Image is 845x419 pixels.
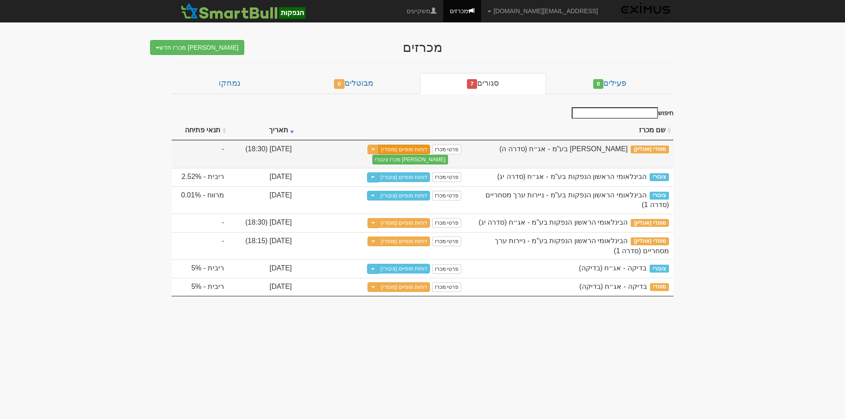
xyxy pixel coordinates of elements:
[495,237,669,255] span: הבינלאומי הראשון הנפקות בע"מ - ניירות ערך מסחריים (סדרה 1)
[500,145,628,153] span: מיכמן מימון בע"מ - אג״ח (סדרה ה)
[466,121,673,140] th: שם מכרז : activate to sort column ascending
[378,282,430,292] a: דוחות סופיים (מוסדי)
[631,219,669,227] span: מוסדי (אונליין)
[432,172,461,182] a: פרטי מכרז
[372,155,448,164] button: [PERSON_NAME] מכרז ציבורי
[479,219,628,226] span: הבינלאומי הראשון הנפקות בע"מ - אג״ח (סדרה יג)
[287,73,420,94] a: מבוטלים
[378,218,430,228] a: דוחות סופיים (מוסדי)
[172,186,228,214] td: מרווח - 0.01%
[546,73,673,94] a: פעילים
[172,214,228,232] td: -
[172,140,228,168] td: -
[228,186,296,214] td: [DATE]
[467,79,478,89] span: 7
[579,283,647,290] span: בדיקה - אג״ח (בדיקה)
[172,168,228,186] td: ריבית - 2.52%
[432,282,461,292] a: פרטי מכרז
[228,232,296,260] td: [DATE] (18:15)
[378,172,430,182] a: דוחות סופיים (ציבורי)
[378,145,430,154] a: דוחות סופיים (מוסדי)
[334,79,345,89] span: 0
[172,121,228,140] th: תנאי פתיחה : activate to sort column ascending
[650,173,669,181] span: ציבורי
[572,107,658,119] input: חיפוש
[569,107,673,119] label: חיפוש
[150,40,244,55] button: [PERSON_NAME] מכרז חדש
[485,191,669,209] span: הבינלאומי הראשון הנפקות בע"מ - ניירות ערך מסחריים (סדרה 1)
[172,232,228,260] td: -
[432,191,461,200] a: פרטי מכרז
[251,40,594,55] div: מכרזים
[378,237,430,246] a: דוחות סופיים (מוסדי)
[228,121,296,140] th: תאריך : activate to sort column ascending
[178,2,308,20] img: SmartBull Logo
[631,237,669,245] span: מוסדי (אונליין)
[432,237,461,246] a: פרטי מכרז
[432,218,461,228] a: פרטי מכרז
[631,146,669,153] span: מוסדי (אונליין)
[228,278,296,296] td: [DATE]
[593,79,604,89] span: 0
[650,265,669,273] span: ציבורי
[497,173,647,180] span: הבינלאומי הראשון הנפקות בע"מ - אג״ח (סדרה יג)
[172,73,287,94] a: נמחקו
[378,191,430,200] a: דוחות סופיים (ציבורי)
[378,264,430,273] a: דוחות סופיים (ציבורי)
[579,264,646,272] span: בדיקה - אג״ח (בדיקה)
[172,278,228,296] td: ריבית - 5%
[228,214,296,232] td: [DATE] (18:30)
[172,259,228,278] td: ריבית - 5%
[432,145,461,154] a: פרטי מכרז
[650,283,669,291] span: מוסדי
[432,264,461,274] a: פרטי מכרז
[650,192,669,200] span: ציבורי
[420,73,546,94] a: סגורים
[228,259,296,278] td: [DATE]
[228,140,296,168] td: [DATE] (18:30)
[228,168,296,186] td: [DATE]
